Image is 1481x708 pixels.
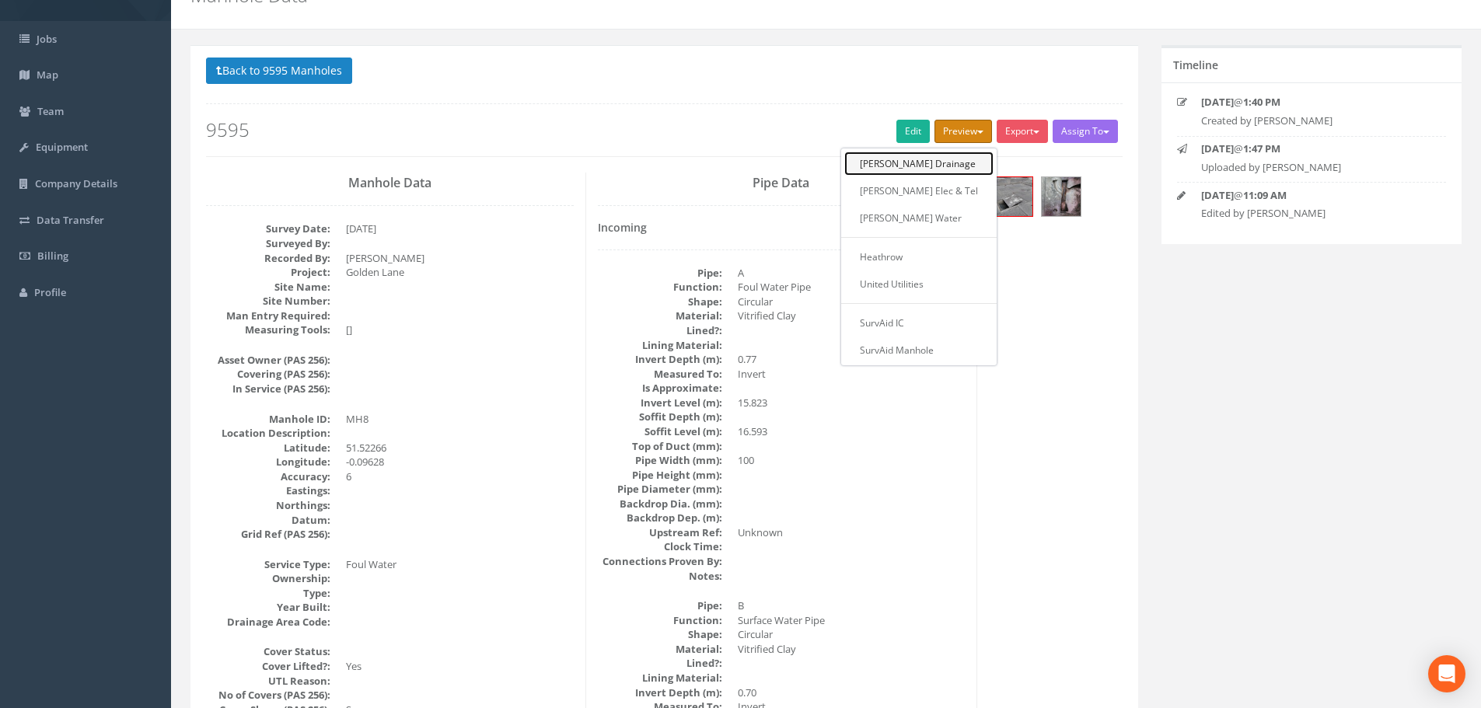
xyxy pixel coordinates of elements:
[598,525,722,540] dt: Upstream Ref:
[206,236,330,251] dt: Surveyed By:
[738,525,966,540] dd: Unknown
[206,120,1123,140] h2: 9595
[738,627,966,642] dd: Circular
[206,615,330,630] dt: Drainage Area Code:
[738,598,966,613] dd: B
[34,285,66,299] span: Profile
[896,120,930,143] a: Edit
[844,338,994,362] a: SurvAid Manhole
[1201,95,1234,109] strong: [DATE]
[206,586,330,601] dt: Type:
[206,455,330,469] dt: Longitude:
[738,396,966,410] dd: 15.823
[206,353,330,368] dt: Asset Owner (PAS 256):
[738,352,966,367] dd: 0.77
[346,323,574,337] dd: []
[738,266,966,281] dd: A
[206,600,330,615] dt: Year Built:
[598,569,722,584] dt: Notes:
[844,311,994,335] a: SurvAid IC
[738,613,966,628] dd: Surface Water Pipe
[206,483,330,498] dt: Eastings:
[1173,59,1218,71] h5: Timeline
[206,309,330,323] dt: Man Entry Required:
[346,221,574,236] dd: [DATE]
[598,176,966,190] h3: Pipe Data
[598,482,722,497] dt: Pipe Diameter (mm):
[598,468,722,483] dt: Pipe Height (mm):
[206,644,330,659] dt: Cover Status:
[206,469,330,484] dt: Accuracy:
[598,295,722,309] dt: Shape:
[934,120,992,143] button: Preview
[206,659,330,674] dt: Cover Lifted?:
[206,176,574,190] h3: Manhole Data
[206,674,330,689] dt: UTL Reason:
[206,571,330,586] dt: Ownership:
[206,688,330,703] dt: No of Covers (PAS 256):
[1201,95,1422,110] p: @
[598,381,722,396] dt: Is Approximate:
[598,424,722,439] dt: Soffit Level (m):
[346,251,574,266] dd: [PERSON_NAME]
[1201,141,1234,155] strong: [DATE]
[1201,206,1422,221] p: Edited by [PERSON_NAME]
[598,309,722,323] dt: Material:
[598,642,722,657] dt: Material:
[997,120,1048,143] button: Export
[844,206,994,230] a: [PERSON_NAME] Water
[598,221,966,233] h4: Incoming
[1201,188,1422,203] p: @
[37,32,57,46] span: Jobs
[844,245,994,269] a: Heathrow
[37,68,58,82] span: Map
[598,554,722,569] dt: Connections Proven By:
[206,280,330,295] dt: Site Name:
[1201,188,1234,202] strong: [DATE]
[346,469,574,484] dd: 6
[206,265,330,280] dt: Project:
[206,441,330,455] dt: Latitude:
[346,455,574,469] dd: -0.09628
[738,309,966,323] dd: Vitrified Clay
[206,426,330,441] dt: Location Description:
[1243,188,1287,202] strong: 11:09 AM
[738,642,966,657] dd: Vitrified Clay
[206,382,330,396] dt: In Service (PAS 256):
[738,685,966,700] dd: 0.70
[598,627,722,642] dt: Shape:
[598,685,722,700] dt: Invert Depth (m):
[346,659,574,674] dd: Yes
[598,396,722,410] dt: Invert Level (m):
[346,441,574,455] dd: 51.52266
[738,453,966,468] dd: 100
[37,249,68,263] span: Billing
[598,323,722,338] dt: Lined?:
[598,338,722,353] dt: Lining Material:
[36,140,88,154] span: Equipment
[844,152,994,176] a: [PERSON_NAME] Drainage
[346,265,574,280] dd: Golden Lane
[206,58,352,84] button: Back to 9595 Manholes
[598,280,722,295] dt: Function:
[37,104,64,118] span: Team
[1201,160,1422,175] p: Uploaded by [PERSON_NAME]
[598,352,722,367] dt: Invert Depth (m):
[738,424,966,439] dd: 16.593
[598,656,722,671] dt: Lined?:
[1201,113,1422,128] p: Created by [PERSON_NAME]
[1201,141,1422,156] p: @
[598,613,722,628] dt: Function:
[1042,177,1081,216] img: f0236512-3590-2039-d7a7-e6f9250d48ff_20b903a3-0c84-eabc-776e-c30e12399168_thumb.jpg
[35,176,117,190] span: Company Details
[206,412,330,427] dt: Manhole ID:
[37,213,104,227] span: Data Transfer
[738,280,966,295] dd: Foul Water Pipe
[206,527,330,542] dt: Grid Ref (PAS 256):
[738,295,966,309] dd: Circular
[206,323,330,337] dt: Measuring Tools:
[598,367,722,382] dt: Measured To:
[346,412,574,427] dd: MH8
[994,177,1032,216] img: f0236512-3590-2039-d7a7-e6f9250d48ff_bdf79811-8828-2e72-19dc-04100a8ae9b9_thumb.jpg
[598,266,722,281] dt: Pipe:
